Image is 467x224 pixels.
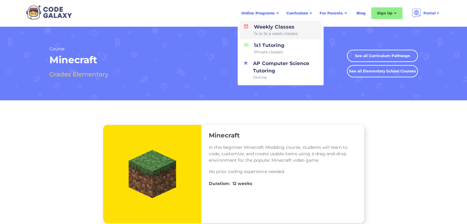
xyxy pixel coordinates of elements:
a: AP Computer Science TutoringOnline [240,57,321,83]
p: In this beginner Minecraft Modding course, students will learn to code, customize, and create usa... [209,144,357,164]
span: Private classes [254,49,284,55]
div: Online Programs [238,8,283,19]
div: Portal [423,10,436,16]
h4: 12 weeks [232,180,252,187]
div: Sign Up [371,7,403,19]
nav: Online Programs [238,19,324,85]
div: Online Programs [241,10,275,16]
div: For Parents [316,8,351,19]
a: Weekly Classes1x or 2x a week classes [240,21,321,39]
h2: Course [49,46,110,52]
h1: Minecraft [49,54,110,66]
div: Weekly Classes [251,23,298,37]
div: For Parents [320,10,343,16]
a: See all Curriculum Pathways [347,50,418,62]
h4: Duration: [209,180,230,187]
h4: Elementary [73,69,108,79]
div: Sign Up [377,10,392,16]
div: 1x1 Tutoring [251,42,284,55]
div: Portal [408,6,444,20]
h3: Minecraft [209,131,240,139]
div: Curriculum [283,8,316,19]
div: AP Computer Science Tutoring [251,60,317,81]
a: See all Elementary School Courses [347,65,418,77]
em: No prior coding experience needed. [209,169,285,174]
a: Blog [353,8,369,19]
a: 1x1 TutoringPrivate classes [240,39,321,58]
h4: Grades [49,69,71,79]
div: Curriculum [286,10,308,16]
span: Online [253,75,317,81]
span: 1x or 2x a week classes [254,31,298,37]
